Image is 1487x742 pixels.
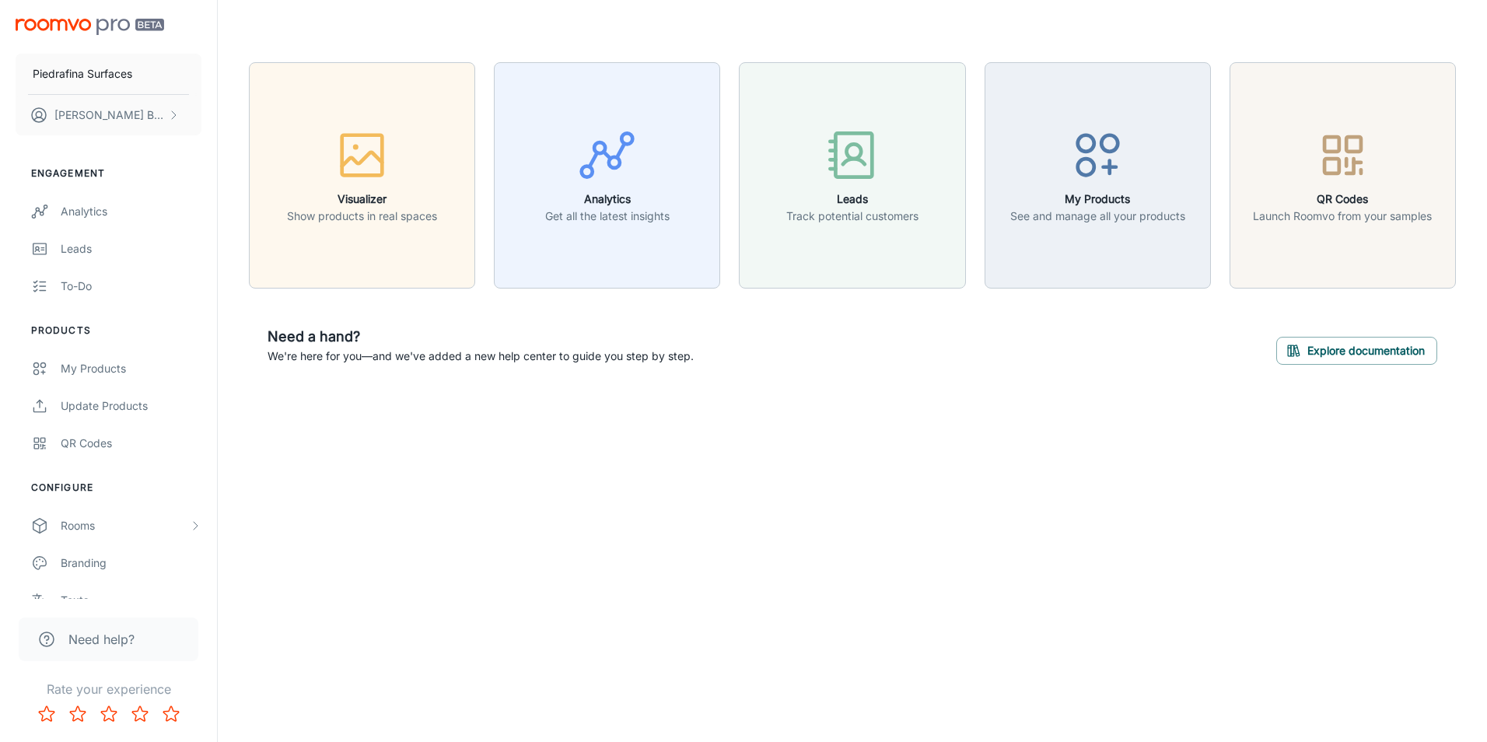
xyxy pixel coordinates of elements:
[494,62,720,289] button: AnalyticsGet all the latest insights
[1010,208,1185,225] p: See and manage all your products
[61,278,201,295] div: To-do
[54,107,164,124] p: [PERSON_NAME] Bloom
[61,360,201,377] div: My Products
[545,208,670,225] p: Get all the latest insights
[739,166,965,182] a: LeadsTrack potential customers
[61,203,201,220] div: Analytics
[287,208,437,225] p: Show products in real spaces
[16,19,164,35] img: Roomvo PRO Beta
[1230,166,1456,182] a: QR CodesLaunch Roomvo from your samples
[61,435,201,452] div: QR Codes
[545,191,670,208] h6: Analytics
[786,191,918,208] h6: Leads
[985,62,1211,289] button: My ProductsSee and manage all your products
[1253,208,1432,225] p: Launch Roomvo from your samples
[16,54,201,94] button: Piedrafina Surfaces
[786,208,918,225] p: Track potential customers
[249,62,475,289] button: VisualizerShow products in real spaces
[33,65,132,82] p: Piedrafina Surfaces
[1276,337,1437,365] button: Explore documentation
[61,397,201,415] div: Update Products
[739,62,965,289] button: LeadsTrack potential customers
[287,191,437,208] h6: Visualizer
[1253,191,1432,208] h6: QR Codes
[1010,191,1185,208] h6: My Products
[61,240,201,257] div: Leads
[985,166,1211,182] a: My ProductsSee and manage all your products
[1230,62,1456,289] button: QR CodesLaunch Roomvo from your samples
[16,95,201,135] button: [PERSON_NAME] Bloom
[494,166,720,182] a: AnalyticsGet all the latest insights
[268,326,694,348] h6: Need a hand?
[1276,342,1437,358] a: Explore documentation
[268,348,694,365] p: We're here for you—and we've added a new help center to guide you step by step.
